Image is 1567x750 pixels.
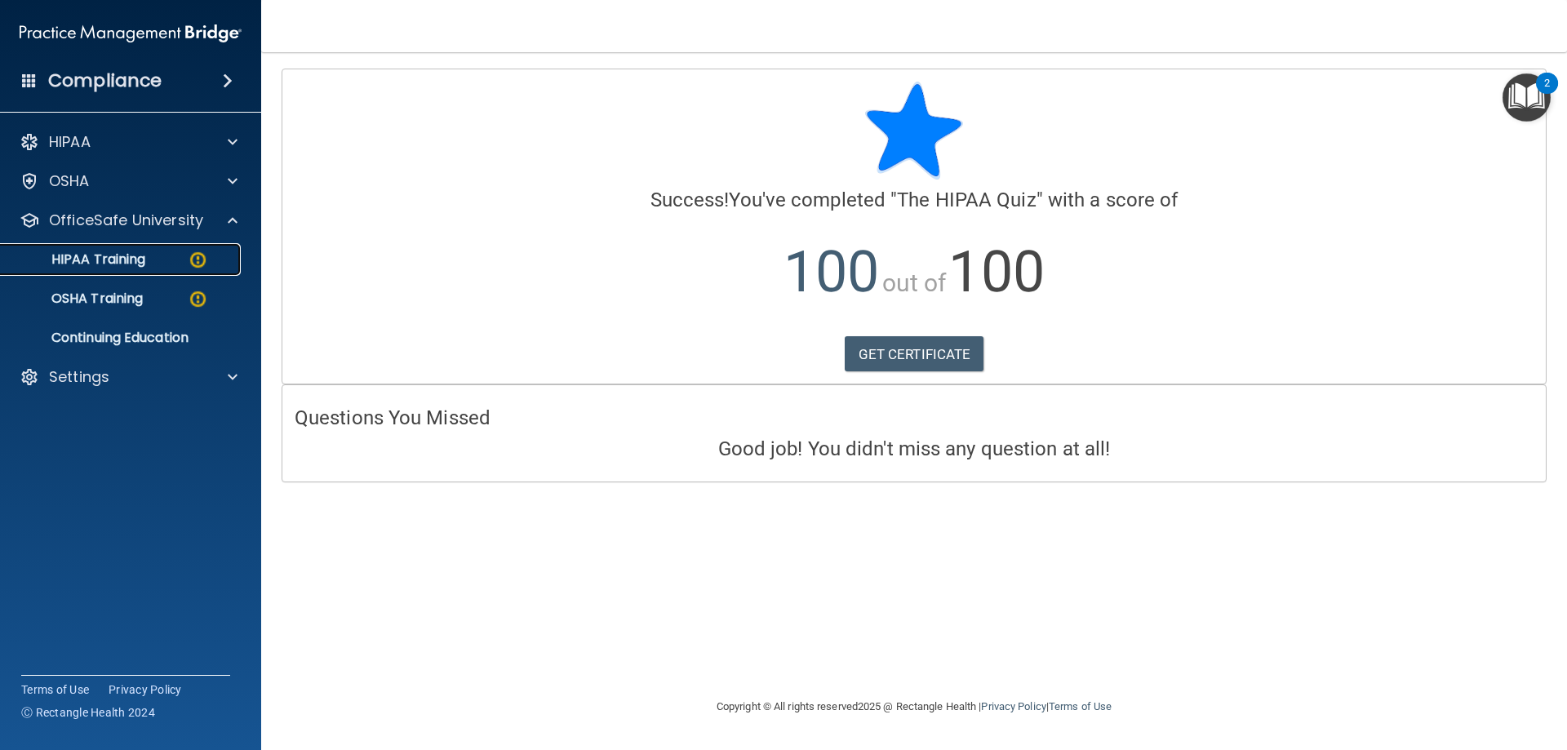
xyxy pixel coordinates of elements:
[882,268,947,297] span: out of
[1503,73,1551,122] button: Open Resource Center, 2 new notifications
[20,132,237,152] a: HIPAA
[49,171,90,191] p: OSHA
[865,82,963,180] img: blue-star-rounded.9d042014.png
[48,69,162,92] h4: Compliance
[616,681,1212,733] div: Copyright © All rights reserved 2025 @ Rectangle Health | |
[20,367,237,387] a: Settings
[188,289,208,309] img: warning-circle.0cc9ac19.png
[295,438,1534,459] h4: Good job! You didn't miss any question at all!
[981,700,1045,712] a: Privacy Policy
[49,132,91,152] p: HIPAA
[109,681,182,698] a: Privacy Policy
[295,407,1534,428] h4: Questions You Missed
[897,189,1036,211] span: The HIPAA Quiz
[1544,83,1550,104] div: 2
[1485,637,1547,699] iframe: Drift Widget Chat Controller
[948,238,1044,305] span: 100
[188,250,208,270] img: warning-circle.0cc9ac19.png
[295,189,1534,211] h4: You've completed " " with a score of
[845,336,984,372] a: GET CERTIFICATE
[20,17,242,50] img: PMB logo
[11,251,145,268] p: HIPAA Training
[20,211,237,230] a: OfficeSafe University
[20,171,237,191] a: OSHA
[11,330,233,346] p: Continuing Education
[1049,700,1112,712] a: Terms of Use
[21,704,155,721] span: Ⓒ Rectangle Health 2024
[49,211,203,230] p: OfficeSafe University
[49,367,109,387] p: Settings
[650,189,730,211] span: Success!
[11,291,143,307] p: OSHA Training
[21,681,89,698] a: Terms of Use
[783,238,879,305] span: 100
